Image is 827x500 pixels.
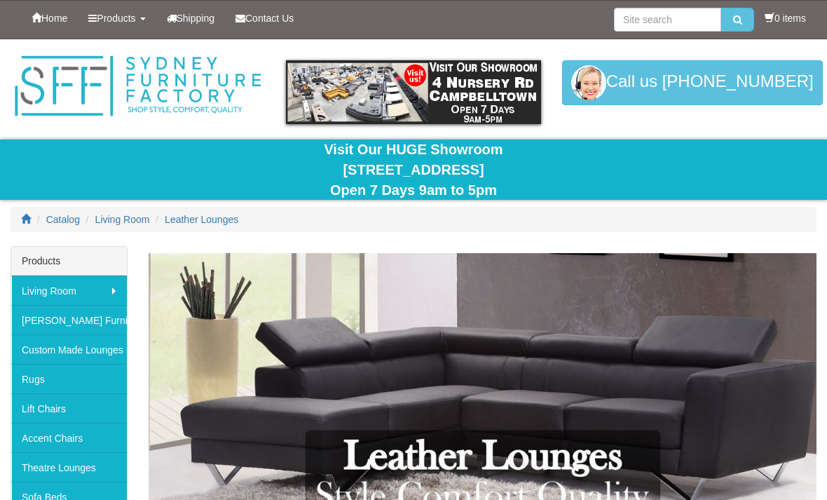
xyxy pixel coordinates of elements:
[11,423,127,452] a: Accent Chairs
[177,13,215,24] span: Shipping
[11,140,816,200] div: Visit Our HUGE Showroom [STREET_ADDRESS] Open 7 Days 9am to 5pm
[11,335,127,364] a: Custom Made Lounges
[21,1,78,36] a: Home
[11,53,265,119] img: Sydney Furniture Factory
[11,364,127,393] a: Rugs
[765,11,806,25] li: 0 items
[95,214,150,225] a: Living Room
[225,1,304,36] a: Contact Us
[286,60,540,124] img: showroom.gif
[614,8,721,32] input: Site search
[245,13,294,24] span: Contact Us
[41,13,67,24] span: Home
[97,13,135,24] span: Products
[78,1,156,36] a: Products
[165,214,238,225] a: Leather Lounges
[46,214,80,225] a: Catalog
[156,1,226,36] a: Shipping
[11,452,127,482] a: Theatre Lounges
[11,247,127,276] div: Products
[11,393,127,423] a: Lift Chairs
[11,276,127,305] a: Living Room
[11,305,127,335] a: [PERSON_NAME] Furniture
